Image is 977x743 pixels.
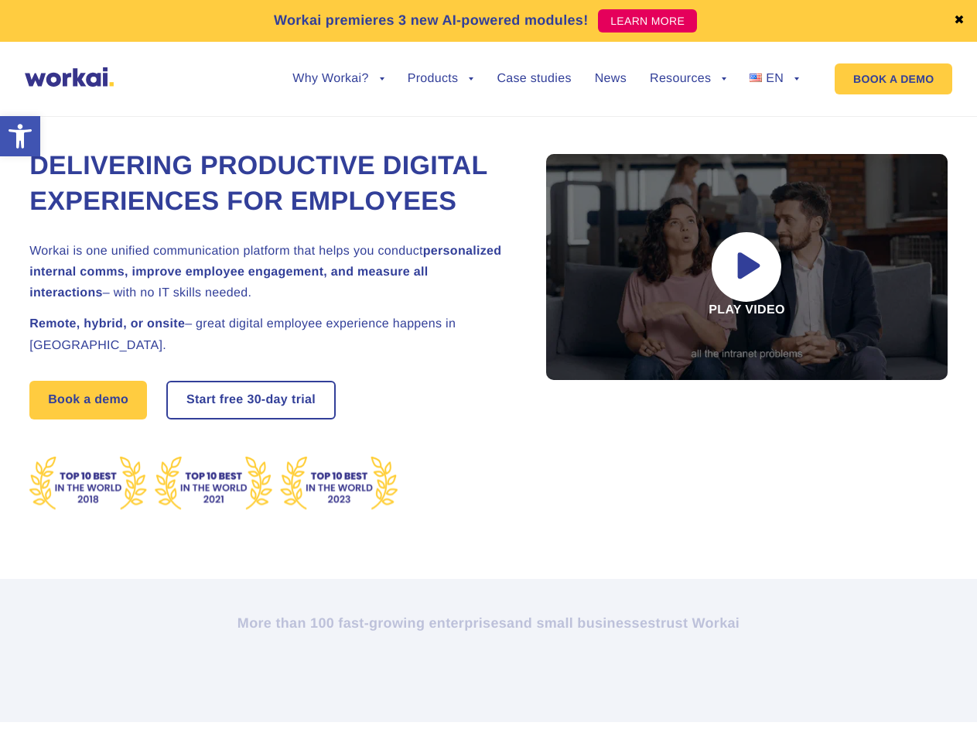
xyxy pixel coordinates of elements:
[292,73,384,85] a: Why Workai?
[766,72,784,85] span: EN
[835,63,952,94] a: BOOK A DEMO
[168,382,334,418] a: Start free30-daytrial
[29,245,501,300] strong: personalized internal comms, improve employee engagement, and measure all interactions
[595,73,627,85] a: News
[598,9,697,33] a: LEARN MORE
[274,10,589,31] p: Workai premieres 3 new AI-powered modules!
[546,154,948,380] div: Play video
[29,149,509,220] h1: Delivering Productive Digital Experiences for Employees
[60,614,918,632] h2: More than 100 fast-growing enterprises trust Workai
[29,313,509,355] h2: – great digital employee experience happens in [GEOGRAPHIC_DATA].
[29,381,147,419] a: Book a demo
[29,317,185,330] strong: Remote, hybrid, or onsite
[507,615,655,631] i: and small businesses
[247,394,288,406] i: 30-day
[650,73,726,85] a: Resources
[497,73,571,85] a: Case studies
[408,73,474,85] a: Products
[29,241,509,304] h2: Workai is one unified communication platform that helps you conduct – with no IT skills needed.
[954,15,965,27] a: ✖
